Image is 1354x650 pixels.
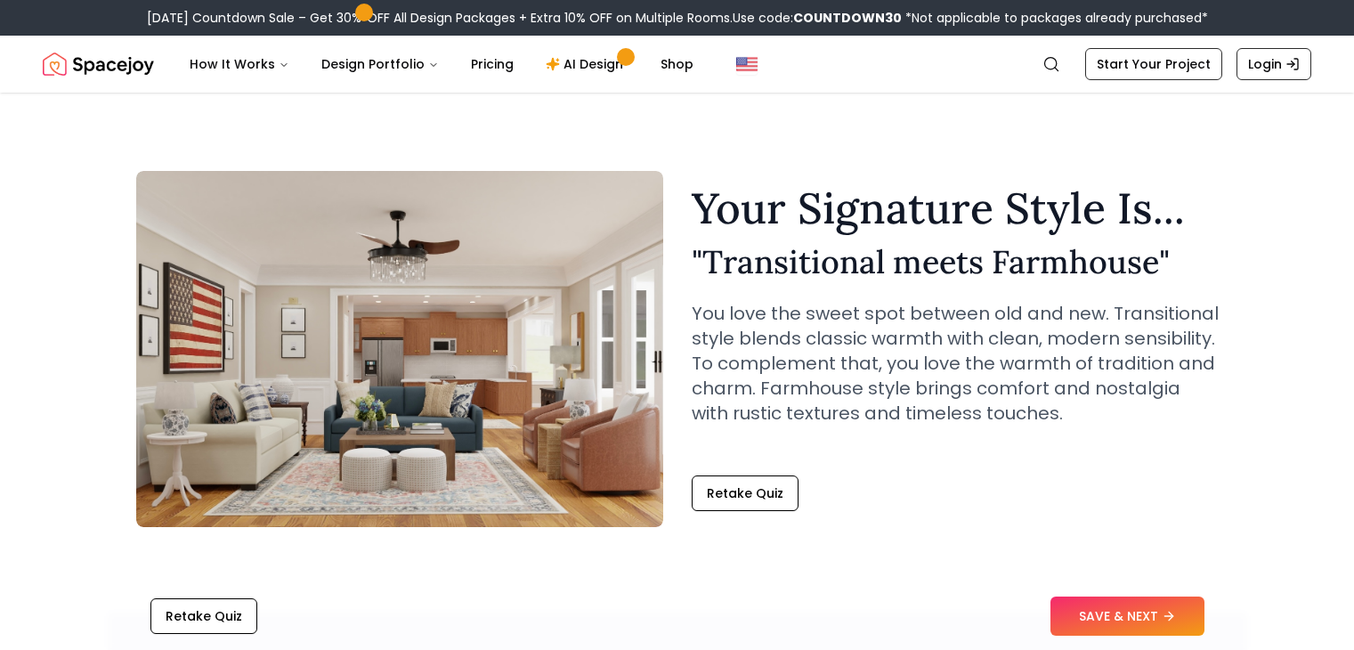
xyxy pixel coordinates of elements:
[736,53,758,75] img: United States
[1236,48,1311,80] a: Login
[646,46,708,82] a: Shop
[136,171,663,527] img: Transitional meets Farmhouse Style Example
[692,244,1219,280] h2: " Transitional meets Farmhouse "
[43,46,154,82] a: Spacejoy
[531,46,643,82] a: AI Design
[43,36,1311,93] nav: Global
[43,46,154,82] img: Spacejoy Logo
[692,475,799,511] button: Retake Quiz
[150,598,257,634] button: Retake Quiz
[457,46,528,82] a: Pricing
[793,9,902,27] b: COUNTDOWN30
[307,46,453,82] button: Design Portfolio
[692,301,1219,426] p: You love the sweet spot between old and new. Transitional style blends classic warmth with clean,...
[902,9,1208,27] span: *Not applicable to packages already purchased*
[175,46,304,82] button: How It Works
[692,187,1219,230] h1: Your Signature Style Is...
[147,9,1208,27] div: [DATE] Countdown Sale – Get 30% OFF All Design Packages + Extra 10% OFF on Multiple Rooms.
[1050,597,1204,636] button: SAVE & NEXT
[1085,48,1222,80] a: Start Your Project
[175,46,708,82] nav: Main
[733,9,902,27] span: Use code:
